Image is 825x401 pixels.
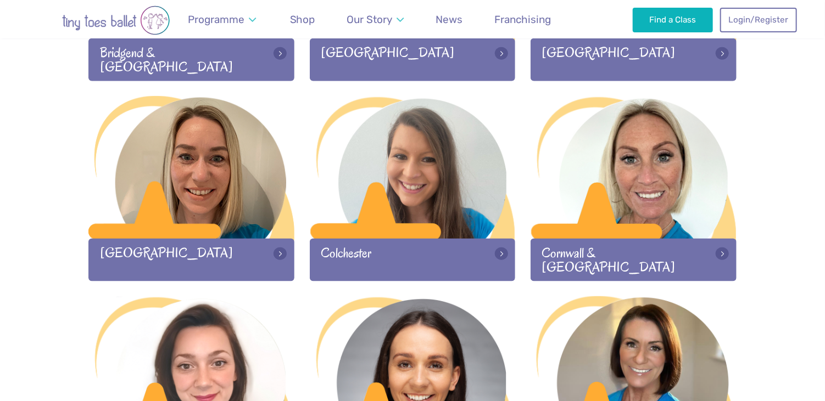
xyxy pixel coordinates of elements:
[88,38,294,81] div: Bridgend & [GEOGRAPHIC_DATA]
[531,96,737,281] a: Cornwall & [GEOGRAPHIC_DATA]
[431,7,468,32] a: News
[531,38,737,81] div: [GEOGRAPHIC_DATA]
[88,96,294,281] a: [GEOGRAPHIC_DATA]
[88,239,294,281] div: [GEOGRAPHIC_DATA]
[633,8,713,32] a: Find a Class
[531,239,737,281] div: Cornwall & [GEOGRAPHIC_DATA]
[188,13,244,26] span: Programme
[489,7,556,32] a: Franchising
[495,13,551,26] span: Franchising
[310,239,516,281] div: Colchester
[285,7,320,32] a: Shop
[310,38,516,81] div: [GEOGRAPHIC_DATA]
[720,8,797,32] a: Login/Register
[342,7,409,32] a: Our Story
[182,7,261,32] a: Programme
[310,96,516,281] a: Colchester
[28,5,204,35] img: tiny toes ballet
[436,13,462,26] span: News
[347,13,392,26] span: Our Story
[290,13,315,26] span: Shop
